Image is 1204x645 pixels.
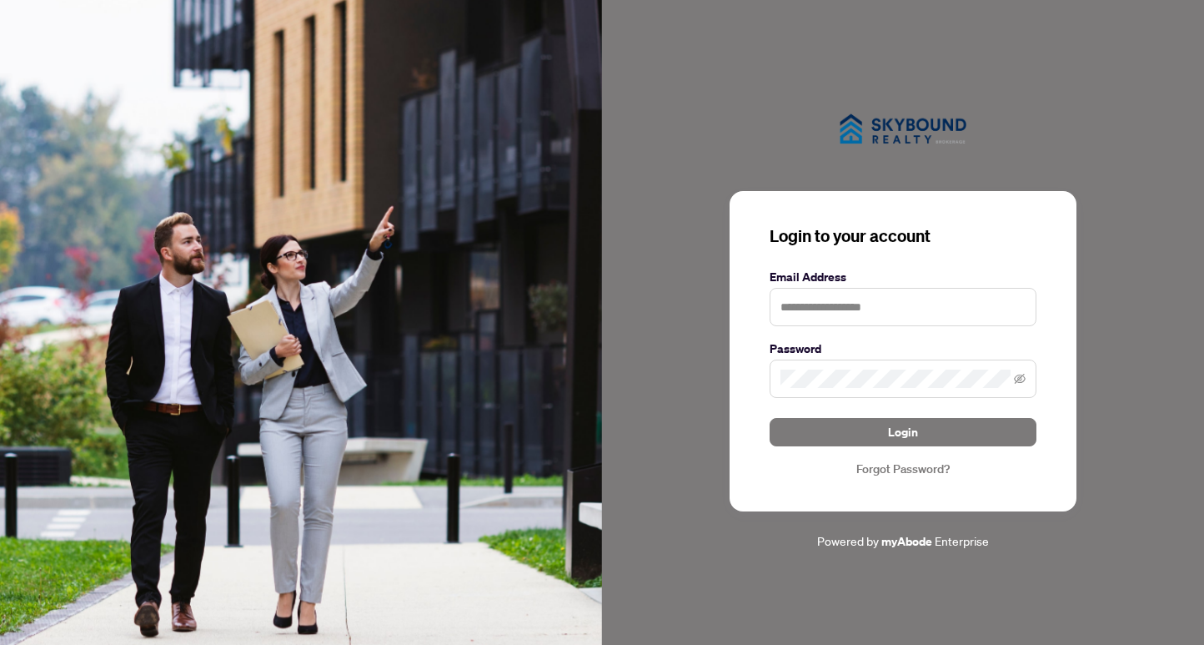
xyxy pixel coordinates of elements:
span: eye-invisible [1014,373,1026,385]
span: Powered by [817,533,879,548]
span: Enterprise [935,533,989,548]
label: Password [770,340,1036,358]
a: myAbode [881,532,932,551]
a: Forgot Password? [770,460,1036,478]
label: Email Address [770,268,1036,286]
span: Login [888,419,918,446]
h3: Login to your account [770,224,1036,248]
button: Login [770,418,1036,446]
img: ma-logo [820,94,986,164]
